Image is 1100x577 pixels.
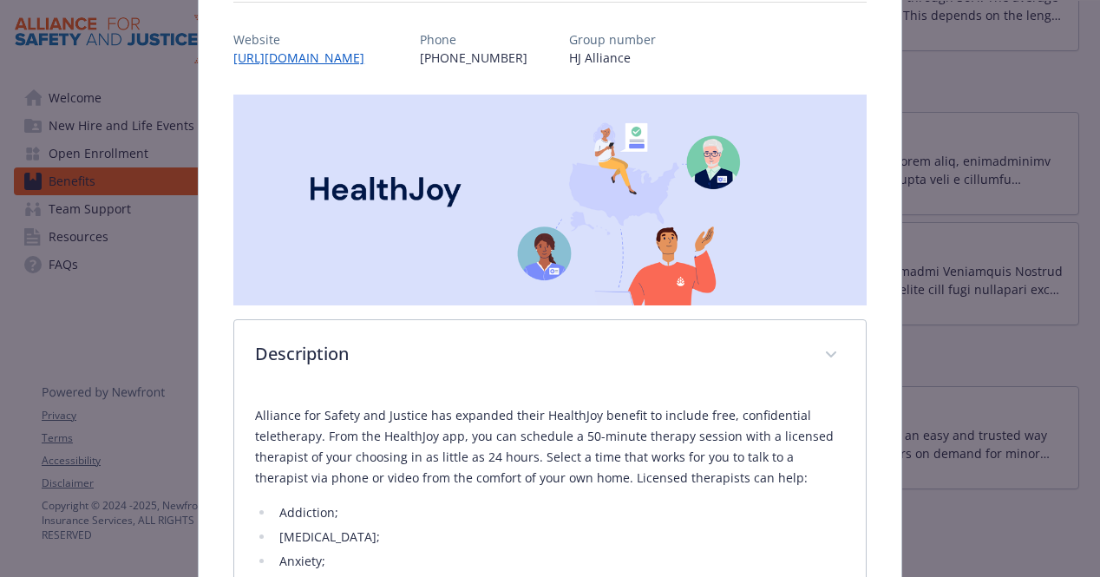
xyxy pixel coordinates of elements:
p: [PHONE_NUMBER] [420,49,527,67]
p: Website [233,30,378,49]
p: Alliance for Safety and Justice has expanded their HealthJoy benefit to include free, confidentia... [255,405,845,488]
p: Group number [569,30,656,49]
a: [URL][DOMAIN_NAME] [233,49,378,66]
div: Description [234,320,866,391]
p: Description [255,341,803,367]
li: [MEDICAL_DATA]; [274,527,845,547]
li: Addiction; [274,502,845,523]
p: Phone [420,30,527,49]
p: HJ Alliance [569,49,656,67]
img: banner [233,95,867,305]
li: Anxiety; [274,551,845,572]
